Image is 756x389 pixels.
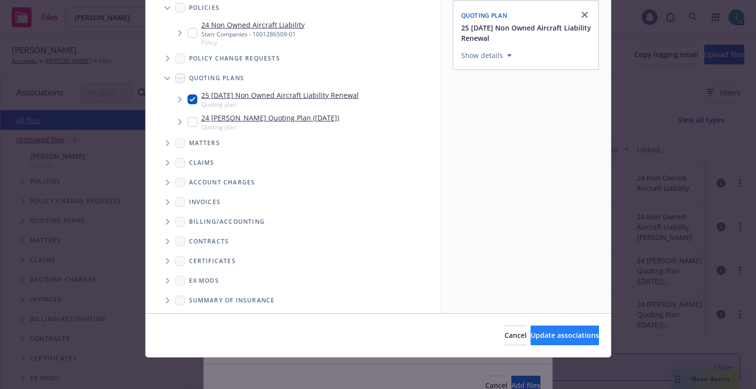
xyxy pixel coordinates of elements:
span: Policy change requests [189,56,280,61]
div: Starr Companies - 1001286509-01 [201,30,305,38]
span: Claims [189,160,215,166]
button: Show details [457,50,516,61]
span: Contracts [189,239,229,244]
button: Update associations [531,326,599,345]
span: Account charges [189,180,255,185]
span: Certificates [189,258,236,264]
span: Summary of insurance [189,298,275,303]
span: Policy [201,38,305,47]
a: close [579,9,591,21]
span: Quoting plan [461,11,507,20]
a: 24 Non Owned Aircraft Liability [201,20,305,30]
span: Matters [189,140,220,146]
span: Cancel [504,330,527,340]
span: Update associations [531,330,599,340]
a: 25 [DATE] Non Owned Aircraft Liability Renewal [201,90,359,100]
div: Folder Tree Example [146,212,441,350]
span: Quoting plan [201,100,359,109]
span: Quoting plans [189,75,245,81]
button: Cancel [504,326,527,345]
span: Invoices [189,199,221,205]
button: 25 [DATE] Non Owned Aircraft Liability Renewal [461,23,593,43]
span: Quoting plan [201,123,339,131]
span: Ex Mods [189,278,219,284]
span: Policies [189,5,220,11]
a: 24 [PERSON_NAME] Quoting Plan ([DATE]) [201,113,339,123]
span: Billing/Accounting [189,219,265,225]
